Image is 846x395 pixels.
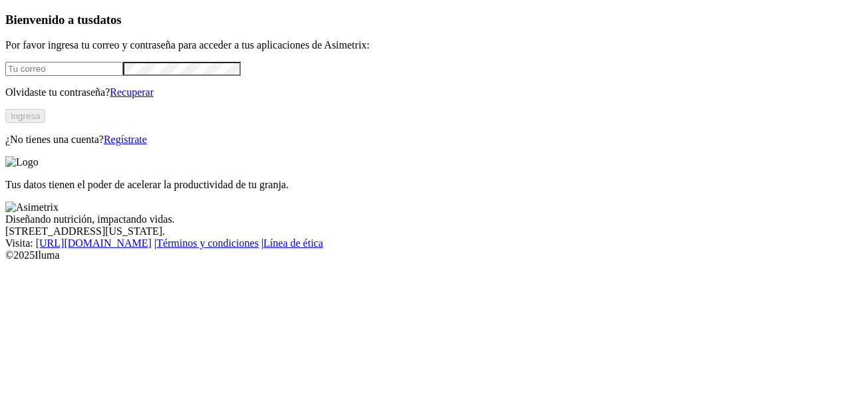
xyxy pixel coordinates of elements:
[5,39,841,51] p: Por favor ingresa tu correo y contraseña para acceder a tus aplicaciones de Asimetrix:
[5,201,59,213] img: Asimetrix
[5,213,841,225] div: Diseñando nutrición, impactando vidas.
[5,179,841,191] p: Tus datos tienen el poder de acelerar la productividad de tu granja.
[156,237,259,249] a: Términos y condiciones
[5,62,123,76] input: Tu correo
[93,13,122,27] span: datos
[110,86,154,98] a: Recuperar
[5,86,841,98] p: Olvidaste tu contraseña?
[36,237,152,249] a: [URL][DOMAIN_NAME]
[5,134,841,146] p: ¿No tienes una cuenta?
[5,225,841,237] div: [STREET_ADDRESS][US_STATE].
[5,109,45,123] button: Ingresa
[5,13,841,27] h3: Bienvenido a tus
[104,134,147,145] a: Regístrate
[5,237,841,249] div: Visita : | |
[5,156,39,168] img: Logo
[5,249,841,261] div: © 2025 Iluma
[263,237,323,249] a: Línea de ética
